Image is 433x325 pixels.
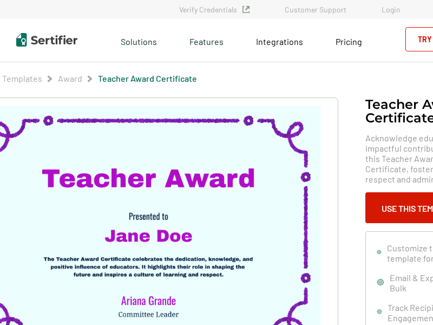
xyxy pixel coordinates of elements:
[179,5,250,14] a: Verify Credentials
[242,6,250,13] img: Verified
[58,73,82,83] a: Award
[58,73,82,84] span: Award
[256,34,303,47] a: Integrations
[336,36,362,47] span: Pricing
[256,36,303,47] span: Integrations
[121,34,157,47] span: Solutions
[382,5,401,14] a: Login
[189,34,224,47] span: Features
[285,5,346,14] a: Customer Support
[98,73,197,84] span: Teacher Award Certificate
[98,73,197,83] a: Teacher Award Certificate
[16,33,77,47] img: Sertifier | Digital Credentialing Platform
[336,34,362,47] a: Pricing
